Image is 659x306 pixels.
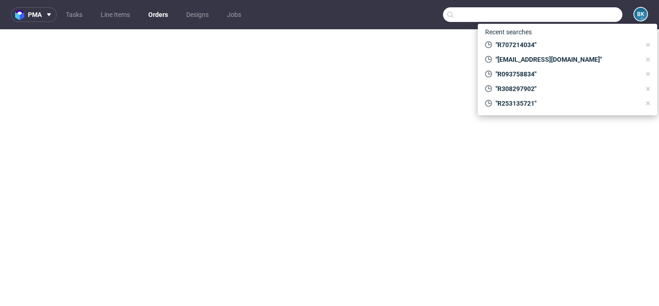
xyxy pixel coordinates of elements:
[11,7,57,22] button: pma
[15,10,28,20] img: logo
[181,7,214,22] a: Designs
[492,55,641,64] span: "[EMAIL_ADDRESS][DOMAIN_NAME]"
[60,7,88,22] a: Tasks
[492,99,641,108] span: "R253135721"
[492,84,641,93] span: "R308297902"
[95,7,135,22] a: Line Items
[481,25,535,39] span: Recent searches
[28,11,42,18] span: pma
[221,7,247,22] a: Jobs
[492,40,641,49] span: "R707214034"
[492,70,641,79] span: "R093758834"
[634,8,647,21] figcaption: BK
[143,7,173,22] a: Orders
